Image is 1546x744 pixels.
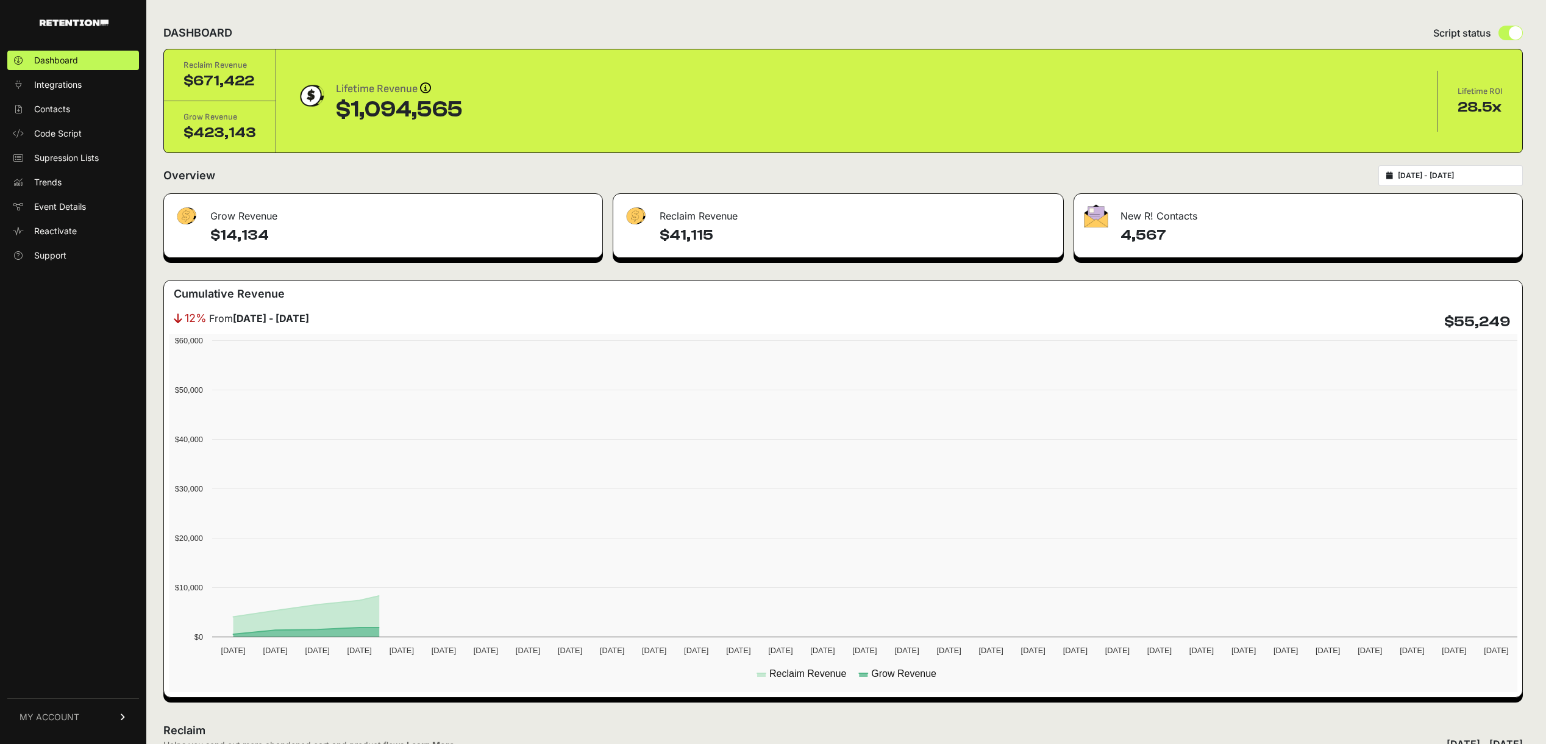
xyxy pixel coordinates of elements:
[164,194,602,231] div: Grow Revenue
[1021,646,1046,655] text: [DATE]
[7,197,139,216] a: Event Details
[1458,85,1503,98] div: Lifetime ROI
[1063,646,1088,655] text: [DATE]
[1273,646,1298,655] text: [DATE]
[474,646,498,655] text: [DATE]
[390,646,414,655] text: [DATE]
[1400,646,1424,655] text: [DATE]
[1433,26,1491,40] span: Script status
[660,226,1053,245] h4: $41,115
[34,176,62,188] span: Trends
[600,646,624,655] text: [DATE]
[1444,312,1510,332] h4: $55,249
[1484,646,1508,655] text: [DATE]
[7,124,139,143] a: Code Script
[7,148,139,168] a: Supression Lists
[894,646,919,655] text: [DATE]
[174,285,285,302] h3: Cumulative Revenue
[34,79,82,91] span: Integrations
[175,484,203,493] text: $30,000
[1358,646,1382,655] text: [DATE]
[296,80,326,111] img: dollar-coin-05c43ed7efb7bc0c12610022525b4bbbb207c7efeef5aecc26f025e68dcafac9.png
[183,71,256,91] div: $671,422
[1147,646,1172,655] text: [DATE]
[432,646,456,655] text: [DATE]
[175,435,203,444] text: $40,000
[336,98,463,122] div: $1,094,565
[34,225,77,237] span: Reactivate
[768,646,793,655] text: [DATE]
[183,111,256,123] div: Grow Revenue
[336,80,463,98] div: Lifetime Revenue
[183,123,256,143] div: $423,143
[174,204,198,228] img: fa-dollar-13500eef13a19c4ab2b9ed9ad552e47b0d9fc28b02b83b90ba0e00f96d6372e9.png
[1442,646,1466,655] text: [DATE]
[34,54,78,66] span: Dashboard
[20,711,79,723] span: MY ACCOUNT
[7,75,139,95] a: Integrations
[1458,98,1503,117] div: 28.5x
[810,646,835,655] text: [DATE]
[194,632,203,642] text: $0
[1074,194,1522,231] div: New R! Contacts
[7,99,139,119] a: Contacts
[34,152,99,164] span: Supression Lists
[7,51,139,70] a: Dashboard
[1105,646,1130,655] text: [DATE]
[936,646,961,655] text: [DATE]
[1084,204,1108,227] img: fa-envelope-19ae18322b30453b285274b1b8af3d052b27d846a4fbe8435d1a52b978f639a2.png
[175,534,203,543] text: $20,000
[558,646,582,655] text: [DATE]
[1231,646,1256,655] text: [DATE]
[183,59,256,71] div: Reclaim Revenue
[642,646,666,655] text: [DATE]
[34,103,70,115] span: Contacts
[221,646,245,655] text: [DATE]
[209,311,309,326] span: From
[7,246,139,265] a: Support
[979,646,1003,655] text: [DATE]
[726,646,750,655] text: [DATE]
[1120,226,1512,245] h4: 4,567
[7,173,139,192] a: Trends
[163,24,232,41] h2: DASHBOARD
[34,201,86,213] span: Event Details
[871,668,936,679] text: Grow Revenue
[516,646,540,655] text: [DATE]
[175,336,203,345] text: $60,000
[1316,646,1340,655] text: [DATE]
[175,385,203,395] text: $50,000
[769,668,846,679] text: Reclaim Revenue
[163,167,215,184] h2: Overview
[305,646,330,655] text: [DATE]
[7,698,139,735] a: MY ACCOUNT
[347,646,372,655] text: [DATE]
[613,194,1063,231] div: Reclaim Revenue
[175,583,203,592] text: $10,000
[34,249,66,262] span: Support
[7,221,139,241] a: Reactivate
[1189,646,1214,655] text: [DATE]
[233,312,309,324] strong: [DATE] - [DATE]
[684,646,708,655] text: [DATE]
[263,646,287,655] text: [DATE]
[163,722,454,739] h2: Reclaim
[852,646,877,655] text: [DATE]
[623,204,647,228] img: fa-dollar-13500eef13a19c4ab2b9ed9ad552e47b0d9fc28b02b83b90ba0e00f96d6372e9.png
[40,20,109,26] img: Retention.com
[34,127,82,140] span: Code Script
[185,310,207,327] span: 12%
[210,226,593,245] h4: $14,134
